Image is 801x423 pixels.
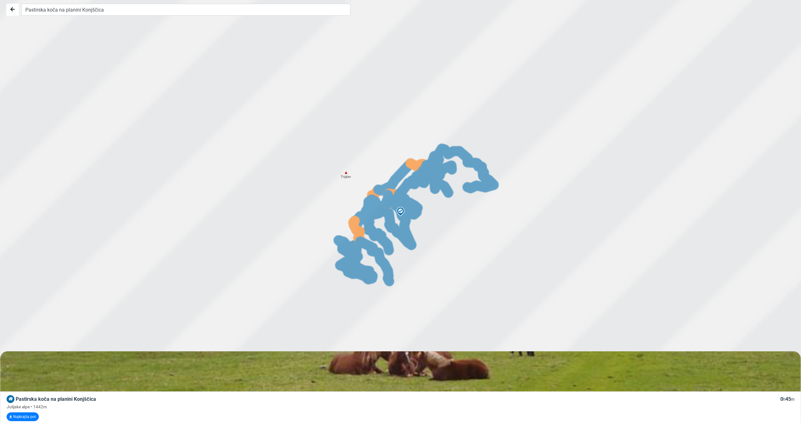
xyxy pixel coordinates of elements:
[16,396,96,402] span: Pastirska koča na planini Konjščica
[21,4,350,16] input: Iskanje...
[791,397,794,402] small: m
[780,396,794,402] span: 0 45
[7,412,39,421] button: Najkrajša pot
[6,4,19,16] button: Nazaj
[7,404,794,410] div: Julijske alpe • 1442m
[783,397,785,402] small: h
